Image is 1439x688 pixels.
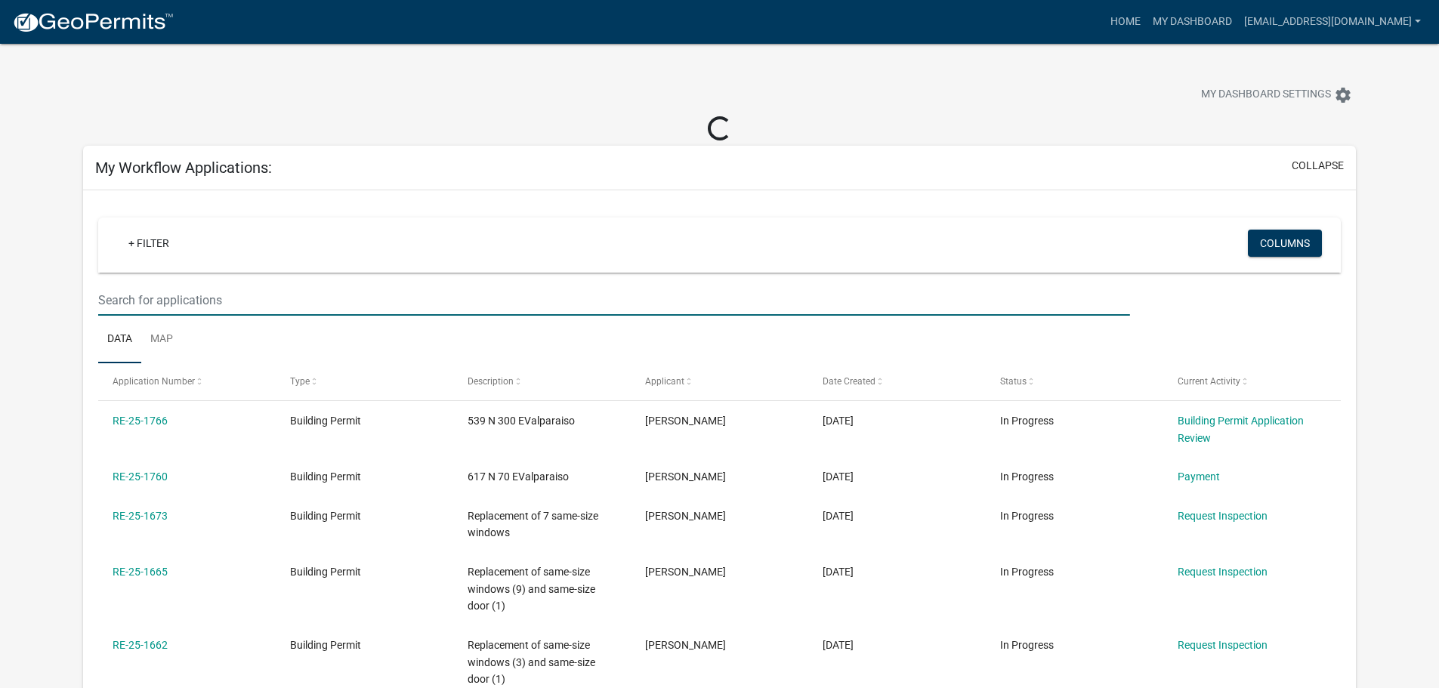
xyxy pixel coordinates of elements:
[98,316,141,364] a: Data
[1292,158,1344,174] button: collapse
[645,415,726,427] span: James Cruz
[468,376,514,387] span: Description
[98,285,1129,316] input: Search for applications
[645,510,726,522] span: James Cruz
[468,510,598,539] span: Replacement of 7 same-size windows
[823,639,854,651] span: 09/03/2025
[1147,8,1238,36] a: My Dashboard
[985,363,1163,400] datatable-header-cell: Status
[290,470,361,483] span: Building Permit
[808,363,986,400] datatable-header-cell: Date Created
[1104,8,1147,36] a: Home
[290,415,361,427] span: Building Permit
[645,376,684,387] span: Applicant
[290,376,310,387] span: Type
[1238,8,1427,36] a: [EMAIL_ADDRESS][DOMAIN_NAME]
[98,363,276,400] datatable-header-cell: Application Number
[1178,376,1240,387] span: Current Activity
[453,363,631,400] datatable-header-cell: Description
[113,376,195,387] span: Application Number
[1178,510,1268,522] a: Request Inspection
[1000,376,1027,387] span: Status
[823,376,875,387] span: Date Created
[1178,415,1304,444] a: Building Permit Application Review
[95,159,272,177] h5: My Workflow Applications:
[113,639,168,651] a: RE-25-1662
[1000,415,1054,427] span: In Progress
[290,510,361,522] span: Building Permit
[141,316,182,364] a: Map
[823,510,854,522] span: 09/04/2025
[645,639,726,651] span: James Cruz
[1163,363,1340,400] datatable-header-cell: Current Activity
[645,470,726,483] span: James Cruz
[116,230,181,257] a: + Filter
[113,415,168,427] a: RE-25-1766
[276,363,453,400] datatable-header-cell: Type
[1201,86,1331,104] span: My Dashboard Settings
[468,470,569,483] span: 617 N 70 EValparaiso
[1178,470,1220,483] a: Payment
[1000,566,1054,578] span: In Progress
[631,363,808,400] datatable-header-cell: Applicant
[1000,470,1054,483] span: In Progress
[468,639,595,686] span: Replacement of same-size windows (3) and same-size door (1)
[1334,86,1352,104] i: settings
[1000,639,1054,651] span: In Progress
[1178,639,1268,651] a: Request Inspection
[1000,510,1054,522] span: In Progress
[113,470,168,483] a: RE-25-1760
[468,566,595,612] span: Replacement of same-size windows (9) and same-size door (1)
[645,566,726,578] span: James Cruz
[1248,230,1322,257] button: Columns
[1189,80,1364,110] button: My Dashboard Settingssettings
[113,566,168,578] a: RE-25-1665
[823,470,854,483] span: 09/11/2025
[823,415,854,427] span: 09/12/2025
[1178,566,1268,578] a: Request Inspection
[290,639,361,651] span: Building Permit
[290,566,361,578] span: Building Permit
[468,415,575,427] span: 539 N 300 EValparaiso
[823,566,854,578] span: 09/03/2025
[113,510,168,522] a: RE-25-1673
